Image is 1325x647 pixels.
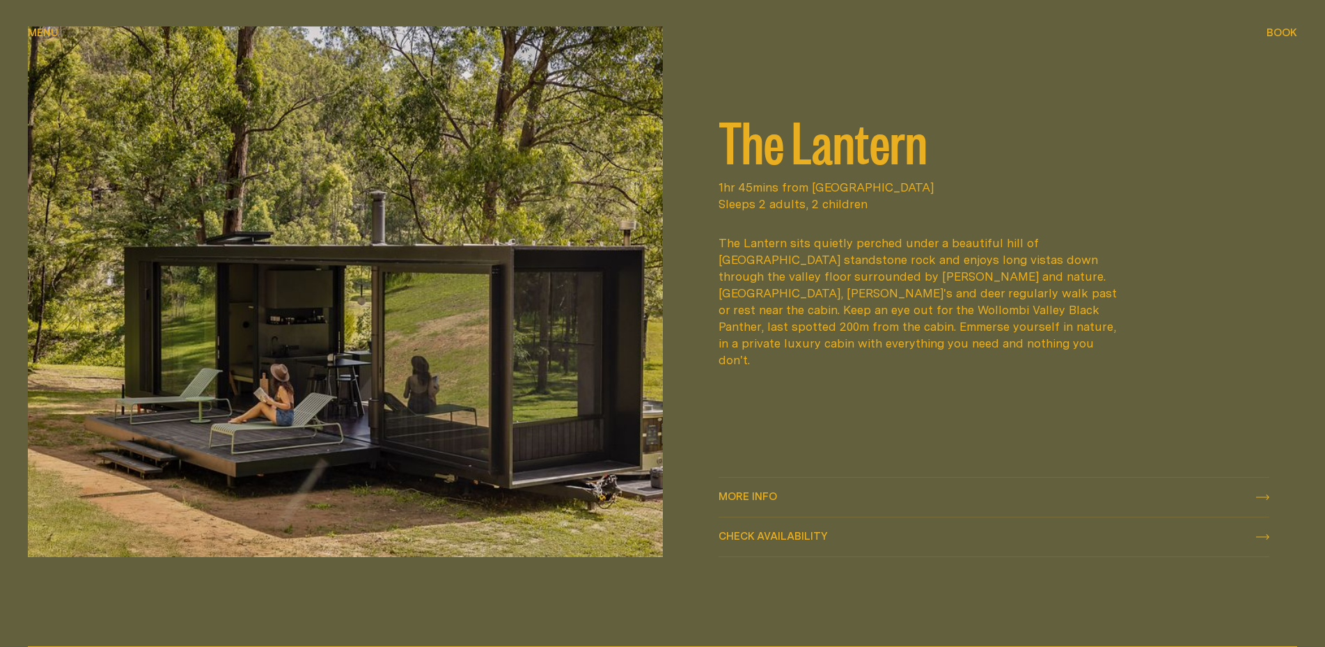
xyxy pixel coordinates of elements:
span: 1hr 45mins from [GEOGRAPHIC_DATA] [719,179,1270,196]
button: check availability [719,517,1270,556]
span: Book [1267,27,1297,38]
div: The Lantern sits quietly perched under a beautiful hill of [GEOGRAPHIC_DATA] standstone rock and ... [719,235,1120,368]
button: show menu [28,25,58,42]
span: Check availability [719,531,828,541]
span: More info [719,491,777,501]
span: Menu [28,27,58,38]
button: show booking tray [1267,25,1297,42]
a: More info [719,478,1270,517]
h2: The Lantern [719,112,1270,168]
span: Sleeps 2 adults, 2 children [719,196,1270,212]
